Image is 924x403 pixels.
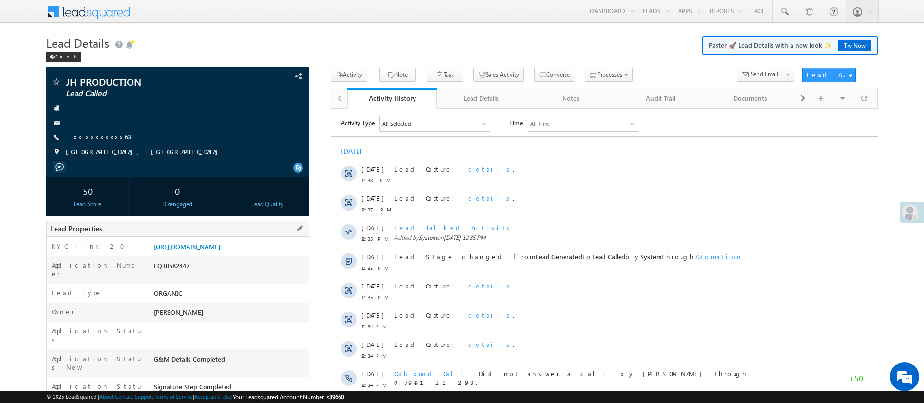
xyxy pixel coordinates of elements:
[52,242,131,250] label: KYC link 2_0
[137,85,182,94] span: details
[364,144,412,152] span: Automation
[66,133,131,141] a: +xx-xxxxxxxx63
[527,88,616,109] a: Notes
[355,94,430,103] div: Activity History
[30,213,59,222] span: 12:34 PM
[585,68,633,82] button: Processes
[838,40,871,51] a: Try Now
[137,173,182,181] span: details
[30,126,59,134] span: 12:35 PM
[66,77,230,87] span: JH PRODUCTION
[331,68,367,82] button: Activity
[51,11,79,19] div: All Selected
[30,85,52,94] span: [DATE]
[30,330,59,339] span: 12:31 PM
[66,147,223,157] span: [GEOGRAPHIC_DATA], [GEOGRAPHIC_DATA]
[63,261,416,278] span: Did not answer a call by [PERSON_NAME] through 07949121298.
[63,125,492,134] span: Added by on
[199,11,219,19] div: All Time
[30,96,59,105] span: 12:37 PM
[63,173,492,182] div: .
[63,56,129,64] span: Lead Capture:
[709,40,871,50] span: Faster 🚀 Lead Details with a new look ✨
[30,202,52,211] span: [DATE]
[63,319,129,327] span: Lead Capture:
[63,231,492,240] div: .
[205,144,251,152] span: Lead Generated
[155,393,193,400] a: Terms of Service
[252,351,303,371] span: Show More
[30,319,52,328] span: [DATE]
[309,144,331,152] span: System
[737,68,783,82] button: Send Email
[534,68,574,82] button: Converse
[445,93,518,104] div: Lead Details
[115,393,153,400] a: Contact Support
[137,319,182,327] span: details
[30,173,52,182] span: [DATE]
[52,354,142,372] label: Application Status New
[46,392,344,402] span: © 2025 LeadSquared | | | | |
[137,202,182,211] span: details
[46,35,109,51] span: Lead Details
[137,56,182,64] span: details
[52,261,142,278] label: Application Number
[10,38,41,47] div: [DATE]
[49,200,127,209] div: Lead Score
[99,393,113,400] a: About
[30,231,52,240] span: [DATE]
[66,89,230,98] span: Lead Called
[437,88,527,109] a: Lead Details
[807,70,848,79] div: Lead Actions
[46,52,86,60] a: Back
[151,382,309,396] div: Signature Step Completed
[63,290,492,299] div: .
[63,202,129,211] span: Lead Capture:
[63,144,412,152] span: Lead Stage changed from to by through
[706,88,795,109] a: Documents
[228,182,306,200] div: --
[347,88,437,109] a: Activity History
[194,393,231,400] a: Acceptable Use
[154,242,220,250] a: [URL][DOMAIN_NAME]
[261,144,294,152] span: Lead Called
[63,85,129,94] span: Lead Capture:
[137,290,182,298] span: details
[10,7,43,22] span: Activity Type
[52,326,142,344] label: Application Status
[802,68,856,82] button: Lead Actions
[138,200,216,209] div: Disengaged
[49,182,127,200] div: 50
[151,288,309,302] div: ORGANIC
[616,88,706,109] a: Audit Trail
[51,224,102,233] span: Lead Properties
[63,85,492,94] div: .
[137,231,182,240] span: details
[714,93,787,104] div: Documents
[427,68,463,82] button: Task
[30,67,59,76] span: 12:38 PM
[113,125,154,133] span: [DATE] 12:35 PM
[63,261,148,269] span: Outbound Call
[52,307,75,316] label: Owner
[228,200,306,209] div: Lead Quality
[30,184,59,193] span: 12:35 PM
[46,52,81,62] div: Back
[63,319,492,328] div: .
[379,68,416,82] button: Note
[63,173,129,181] span: Lead Capture:
[151,354,309,368] div: G&M Details Completed
[63,56,492,65] div: .
[63,290,129,298] span: Lead Capture:
[30,290,52,299] span: [DATE]
[30,261,52,269] span: [DATE]
[30,272,59,281] span: 12:34 PM
[518,265,532,277] span: +50
[63,202,492,211] div: .
[49,8,158,22] div: All Selected
[597,71,622,78] span: Processes
[624,93,697,104] div: Audit Trail
[30,56,52,65] span: [DATE]
[473,68,524,82] button: Sales Activity
[534,93,607,104] div: Notes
